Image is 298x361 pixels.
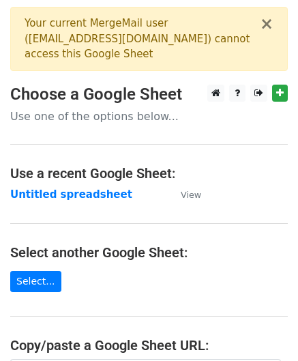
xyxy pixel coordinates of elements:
a: Untitled spreadsheet [10,188,132,201]
p: Use one of the options below... [10,109,288,124]
div: Your current MergeMail user ( [EMAIL_ADDRESS][DOMAIN_NAME] ) cannot access this Google Sheet [25,16,260,62]
button: × [260,16,273,32]
h4: Use a recent Google Sheet: [10,165,288,182]
h4: Select another Google Sheet: [10,244,288,261]
a: Select... [10,271,61,292]
a: View [167,188,201,201]
small: View [181,190,201,200]
h3: Choose a Google Sheet [10,85,288,104]
h4: Copy/paste a Google Sheet URL: [10,337,288,353]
